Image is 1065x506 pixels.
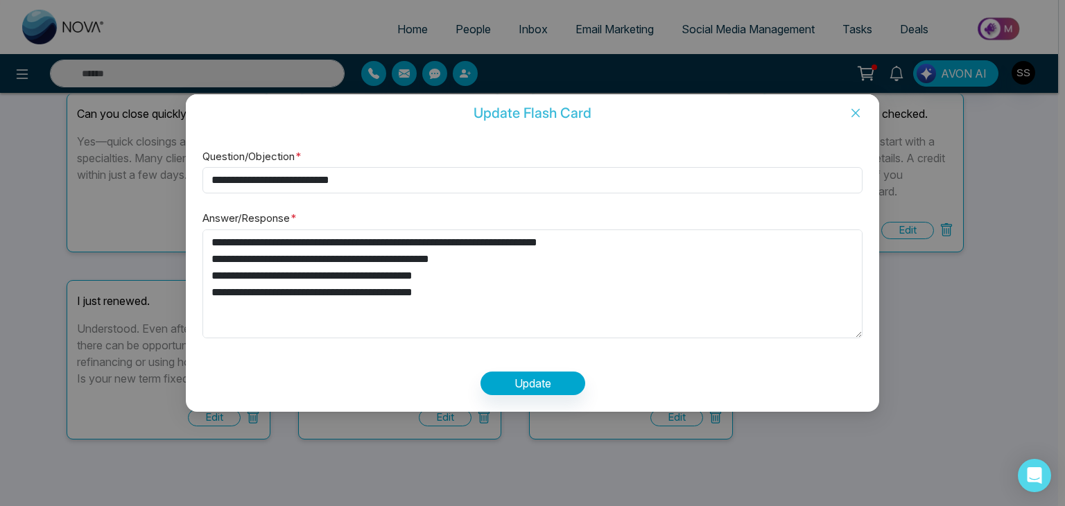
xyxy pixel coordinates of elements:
span: close [850,107,861,119]
button: Close [832,94,879,132]
label: Answer/Response [202,210,297,227]
div: Open Intercom Messenger [1018,459,1051,492]
button: Update [480,372,585,395]
div: Update Flash Card [186,105,879,121]
label: Question/Objection [202,148,302,165]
